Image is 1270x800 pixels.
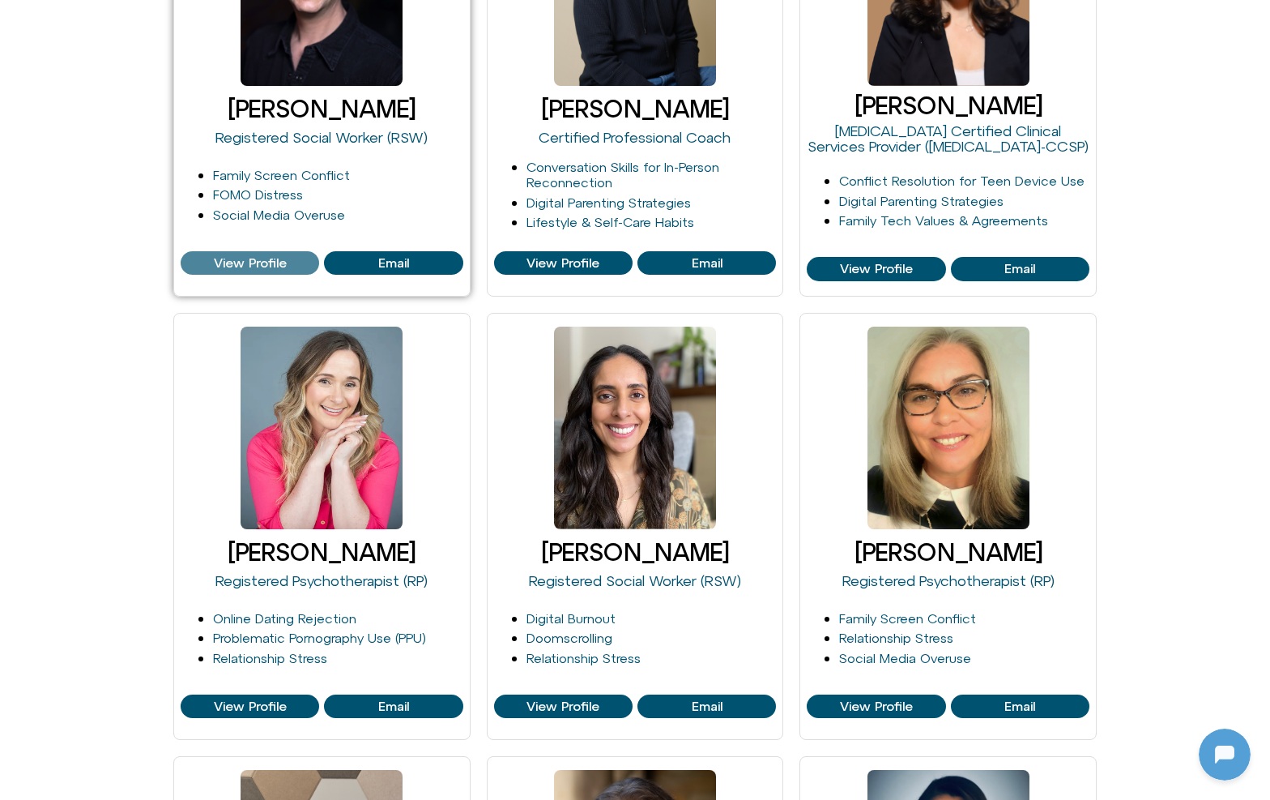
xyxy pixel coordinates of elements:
[1199,729,1251,781] iframe: Botpress
[854,538,1042,566] a: [PERSON_NAME]
[324,251,462,276] a: View Profile of Larry Borins
[181,695,319,719] a: View Profile of Michelle Fischler
[378,256,409,271] span: Email
[526,611,616,626] a: Digital Burnout
[213,207,345,222] a: Social Media Overuse
[4,207,27,230] img: N5FCcHC.png
[839,651,971,665] a: Social Media Overuse
[46,251,289,310] p: Got it — share your email so I can pick up where we left off or start the quiz with you.
[839,213,1048,228] a: Family Tech Values & Agreements
[215,572,428,589] a: Registered Psychotherapist (RP)
[228,95,416,122] a: [PERSON_NAME]
[213,168,350,182] a: Family Screen Conflict
[541,95,729,122] a: [PERSON_NAME]
[494,251,633,276] a: View Profile of Mark Diamond
[526,195,691,210] a: Digital Parenting Strategies
[213,631,426,645] a: Problematic Pornography Use (PPU)
[840,262,913,276] span: View Profile
[808,122,1089,156] a: [MEDICAL_DATA] Certified Clinical Services Provider ([MEDICAL_DATA]-CCSP)
[378,699,409,714] span: Email
[526,215,694,229] a: Lifestyle & Self-Care Habits
[214,699,287,714] span: View Profile
[283,7,310,35] svg: Close Chatbot Button
[213,187,303,202] a: FOMO Distress
[951,695,1089,719] a: View Profile of Siobhan Chirico
[839,631,953,645] a: Relationship Stress
[637,695,776,719] a: View Profile of Sabrina Rehman
[541,538,729,566] a: [PERSON_NAME]
[807,695,945,719] a: View Profile of Siobhan Chirico
[181,251,319,276] a: View Profile of Larry Borins
[141,97,184,117] p: [DATE]
[214,256,287,271] span: View Profile
[951,257,1089,281] a: View Profile of Melina Viola
[46,423,289,481] p: I notice you stepped away — that’s totally okay. Come back when you’re ready, I’m here to help.
[213,651,327,665] a: Relationship Stress
[839,173,1085,188] a: Conflict Resolution for Teen Device Use
[526,699,599,714] span: View Profile
[4,379,27,402] img: N5FCcHC.png
[840,699,913,714] span: View Profile
[46,337,289,396] p: Got it — share your email so I can pick up where we left off or start the quiz with you.
[637,251,776,276] a: View Profile of Mark Diamond
[255,7,283,35] svg: Restart Conversation Button
[4,293,27,316] img: N5FCcHC.png
[4,465,27,488] img: N5FCcHC.png
[28,522,251,538] textarea: Message Input
[839,611,976,626] a: Family Screen Conflict
[4,4,320,38] button: Expand Header Button
[296,138,307,157] p: hi
[213,611,356,626] a: Online Dating Rejection
[807,257,945,281] a: View Profile of Melina Viola
[1004,262,1035,276] span: Email
[324,695,462,719] a: View Profile of Michelle Fischler
[854,92,1042,119] a: [PERSON_NAME]
[692,699,722,714] span: Email
[692,256,722,271] span: Email
[228,538,416,566] a: [PERSON_NAME]
[526,651,641,665] a: Relationship Stress
[842,572,1055,589] a: Registered Psychotherapist (RP)
[539,129,731,146] a: Certified Professional Coach
[494,695,633,719] a: View Profile of Sabrina Rehman
[277,517,303,543] svg: Voice Input Button
[526,256,599,271] span: View Profile
[1004,699,1035,714] span: Email
[46,185,289,224] p: Hey — I’m [DOMAIN_NAME], your balance coach. Thanks for being here.
[15,8,40,34] img: N5FCcHC.png
[48,11,249,32] h2: [DOMAIN_NAME]
[215,129,428,146] a: Registered Social Worker (RSW)
[526,160,719,190] a: Conversation Skills for In-Person Reconnection
[839,194,1004,208] a: Digital Parenting Strategies
[529,572,741,589] a: Registered Social Worker (RSW)
[526,631,612,645] a: Doomscrolling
